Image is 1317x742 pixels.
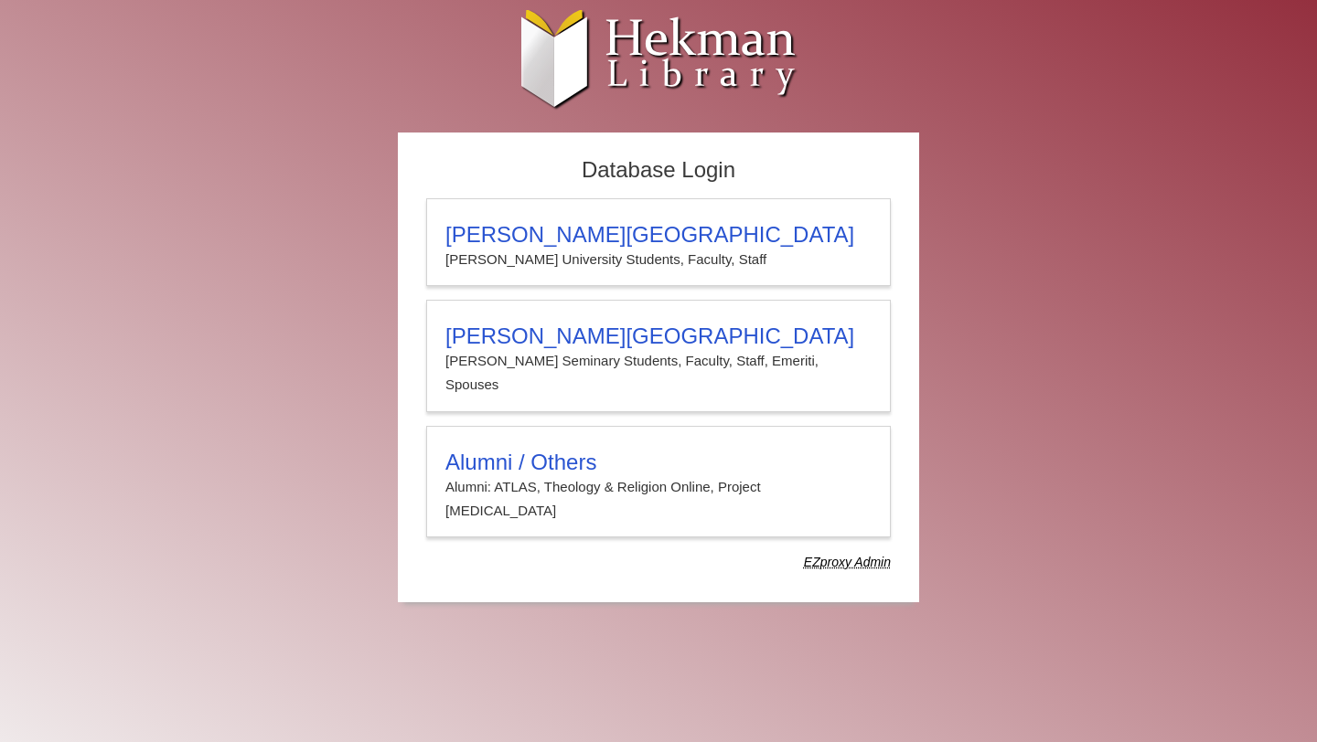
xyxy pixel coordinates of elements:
h3: [PERSON_NAME][GEOGRAPHIC_DATA] [445,222,872,248]
p: Alumni: ATLAS, Theology & Religion Online, Project [MEDICAL_DATA] [445,475,872,524]
dfn: Use Alumni login [804,555,891,569]
a: [PERSON_NAME][GEOGRAPHIC_DATA][PERSON_NAME] University Students, Faculty, Staff [426,198,891,286]
p: [PERSON_NAME] University Students, Faculty, Staff [445,248,872,271]
h3: [PERSON_NAME][GEOGRAPHIC_DATA] [445,323,872,349]
h2: Database Login [417,152,900,189]
p: [PERSON_NAME] Seminary Students, Faculty, Staff, Emeriti, Spouses [445,349,872,397]
summary: Alumni / OthersAlumni: ATLAS, Theology & Religion Online, Project [MEDICAL_DATA] [445,450,872,524]
a: [PERSON_NAME][GEOGRAPHIC_DATA][PERSON_NAME] Seminary Students, Faculty, Staff, Emeriti, Spouses [426,300,891,412]
h3: Alumni / Others [445,450,872,475]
